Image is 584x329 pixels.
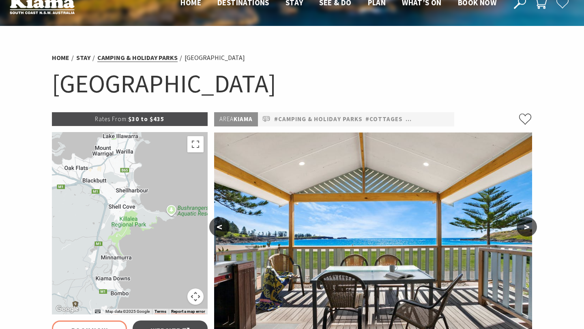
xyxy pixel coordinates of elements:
[219,115,234,123] span: Area
[52,67,532,100] h1: [GEOGRAPHIC_DATA]
[209,217,230,237] button: <
[95,115,128,123] span: Rates From:
[185,53,245,63] li: [GEOGRAPHIC_DATA]
[214,112,258,126] p: Kiama
[76,53,90,62] a: Stay
[517,217,537,237] button: >
[95,309,101,314] button: Keyboard shortcuts
[155,309,166,314] a: Terms (opens in new tab)
[54,304,81,314] a: Open this area in Google Maps (opens a new window)
[274,114,363,124] a: #Camping & Holiday Parks
[187,288,204,305] button: Map camera controls
[187,136,204,152] button: Toggle fullscreen view
[54,304,81,314] img: Google
[171,309,205,314] a: Report a map error
[365,114,403,124] a: #Cottages
[105,309,150,314] span: Map data ©2025 Google
[52,53,69,62] a: Home
[97,53,178,62] a: Camping & Holiday Parks
[52,112,208,126] p: $30 to $435
[406,114,453,124] a: #Pet Friendly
